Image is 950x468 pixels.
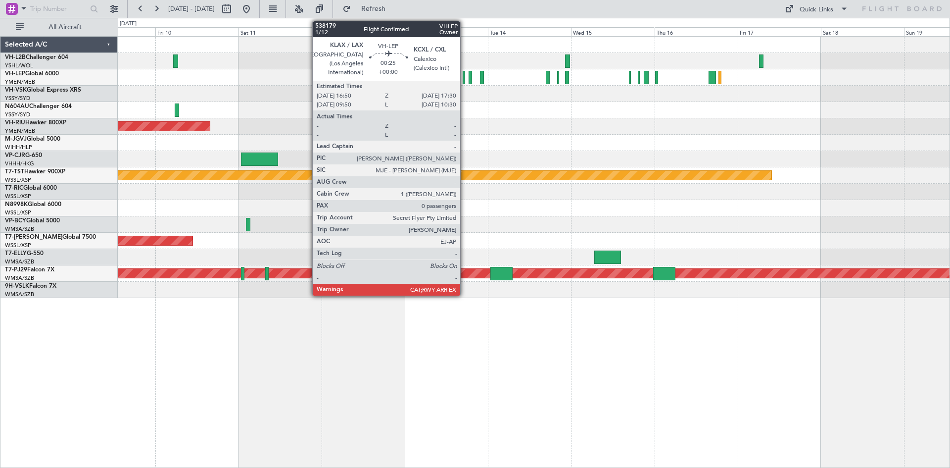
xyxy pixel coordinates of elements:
[5,274,34,282] a: WMSA/SZB
[5,251,44,257] a: T7-ELLYG-550
[5,111,30,118] a: YSSY/SYD
[5,95,30,102] a: YSSY/SYD
[238,27,322,36] div: Sat 11
[5,193,31,200] a: WSSL/XSP
[5,283,29,289] span: 9H-VSLK
[5,120,66,126] a: VH-RIUHawker 800XP
[5,185,57,191] a: T7-RICGlobal 6000
[5,176,31,184] a: WSSL/XSP
[5,185,23,191] span: T7-RIC
[5,251,27,257] span: T7-ELLY
[5,225,34,233] a: WMSA/SZB
[5,291,34,298] a: WMSA/SZB
[5,71,59,77] a: VH-LEPGlobal 6000
[5,169,65,175] a: T7-TSTHawker 900XP
[738,27,821,36] div: Fri 17
[5,267,27,273] span: T7-PJ29
[821,27,904,36] div: Sat 18
[5,136,27,142] span: M-JGVJ
[5,104,29,109] span: N604AU
[5,54,68,60] a: VH-L2BChallenger 604
[5,71,25,77] span: VH-LEP
[11,19,107,35] button: All Aircraft
[5,104,72,109] a: N604AUChallenger 604
[5,87,81,93] a: VH-VSKGlobal Express XRS
[5,153,42,158] a: VP-CJRG-650
[5,62,33,69] a: YSHL/WOL
[800,5,833,15] div: Quick Links
[155,27,238,36] div: Fri 10
[5,218,60,224] a: VP-BCYGlobal 5000
[26,24,104,31] span: All Aircraft
[5,202,61,208] a: N8998KGlobal 6000
[5,54,26,60] span: VH-L2B
[322,27,405,36] div: Sun 12
[5,267,54,273] a: T7-PJ29Falcon 7X
[5,127,35,135] a: YMEN/MEB
[5,202,28,208] span: N8998K
[5,218,26,224] span: VP-BCY
[5,78,35,86] a: YMEN/MEB
[5,153,25,158] span: VP-CJR
[5,160,34,167] a: VHHH/HKG
[5,283,56,289] a: 9H-VSLKFalcon 7X
[338,1,397,17] button: Refresh
[5,136,60,142] a: M-JGVJGlobal 5000
[120,20,137,28] div: [DATE]
[5,87,27,93] span: VH-VSK
[405,27,488,36] div: Mon 13
[5,144,32,151] a: WIHH/HLP
[30,1,87,16] input: Trip Number
[655,27,738,36] div: Thu 16
[571,27,654,36] div: Wed 15
[5,169,24,175] span: T7-TST
[168,4,215,13] span: [DATE] - [DATE]
[488,27,571,36] div: Tue 14
[780,1,853,17] button: Quick Links
[5,234,62,240] span: T7-[PERSON_NAME]
[5,209,31,216] a: WSSL/XSP
[353,5,394,12] span: Refresh
[5,242,31,249] a: WSSL/XSP
[5,120,25,126] span: VH-RIU
[5,234,96,240] a: T7-[PERSON_NAME]Global 7500
[5,258,34,265] a: WMSA/SZB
